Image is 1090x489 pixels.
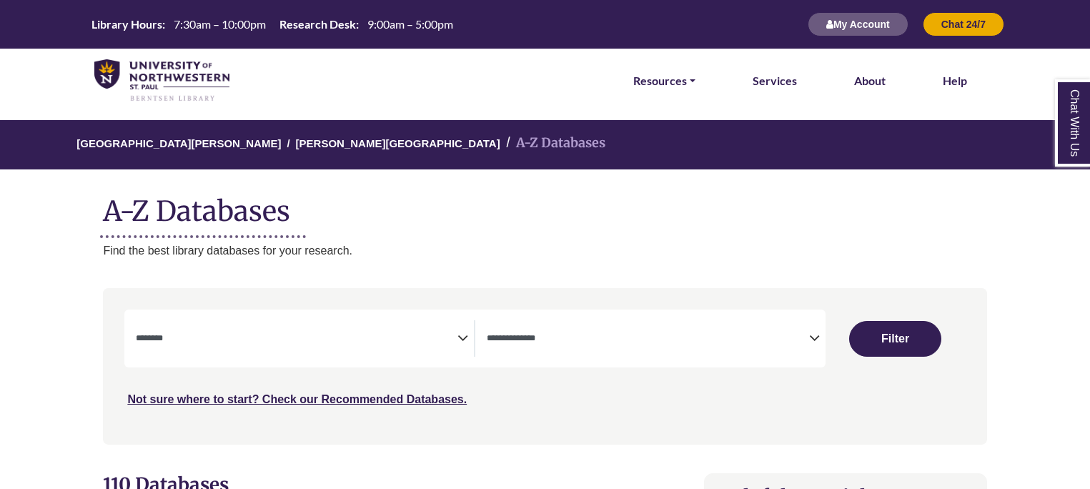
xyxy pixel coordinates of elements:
[367,17,453,31] span: 9:00am – 5:00pm
[76,135,281,149] a: [GEOGRAPHIC_DATA][PERSON_NAME]
[923,12,1004,36] button: Chat 24/7
[943,71,967,90] a: Help
[103,184,986,227] h1: A-Z Databases
[127,393,467,405] a: Not sure where to start? Check our Recommended Databases.
[849,321,941,357] button: Submit for Search Results
[808,18,908,30] a: My Account
[296,135,500,149] a: [PERSON_NAME][GEOGRAPHIC_DATA]
[808,12,908,36] button: My Account
[633,71,695,90] a: Resources
[86,16,166,31] th: Library Hours:
[103,120,986,169] nav: breadcrumb
[86,16,459,33] a: Hours Today
[923,18,1004,30] a: Chat 24/7
[487,334,808,345] textarea: Search
[753,71,797,90] a: Services
[136,334,457,345] textarea: Search
[854,71,886,90] a: About
[94,59,229,102] img: library_home
[274,16,360,31] th: Research Desk:
[86,16,459,30] table: Hours Today
[103,242,986,260] p: Find the best library databases for your research.
[103,288,986,444] nav: Search filters
[500,133,605,154] li: A-Z Databases
[174,17,266,31] span: 7:30am – 10:00pm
